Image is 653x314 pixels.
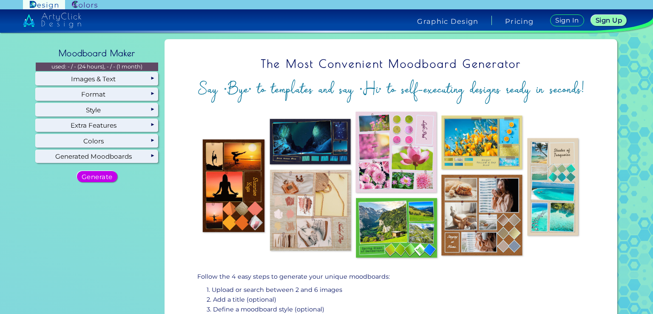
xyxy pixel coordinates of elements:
div: Images & Text [36,72,158,85]
h5: Sign Up [596,17,622,23]
div: Format [36,88,158,101]
img: overview.jpg [172,107,610,264]
img: artyclick_design_logo_white_combined_path.svg [23,13,82,28]
a: Sign Up [591,15,627,26]
h4: Graphic Design [417,18,478,25]
h1: The Most Convenient Moodboard Generator [172,52,610,76]
img: ArtyClick Colors logo [72,1,97,9]
p: used: - / - (24 hours), - / - (1 month) [36,63,158,71]
div: Style [36,103,158,116]
div: Colors [36,134,158,147]
div: Extra Features [36,119,158,132]
h5: Sign In [555,17,579,23]
h5: Generate [82,174,113,180]
a: Pricing [505,18,534,25]
a: Sign In [550,14,584,26]
h2: Moodboard Maker [54,44,139,63]
p: Follow the 4 easy steps to generate your unique moodboards: [197,272,585,282]
div: Generated Moodboards [36,150,158,163]
h2: Say "Bye" to templates and say "Hi" to self-executing designs ready in seconds! [172,78,610,100]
